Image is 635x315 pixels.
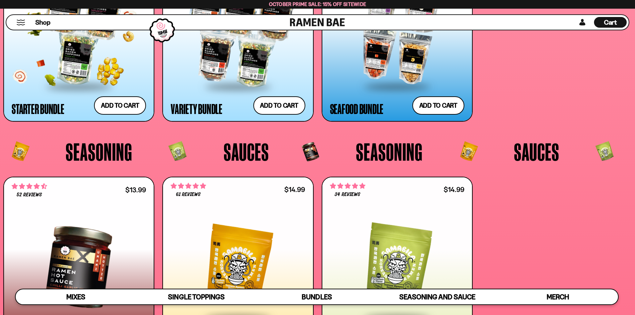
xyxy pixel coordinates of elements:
span: Cart [604,18,617,26]
div: Cart [594,15,627,30]
span: October Prime Sale: 15% off Sitewide [269,1,366,7]
span: Seasoning [356,139,423,164]
button: Add to cart [412,96,464,115]
span: Seasoning [66,139,132,164]
span: 34 reviews [335,192,360,197]
a: Merch [498,289,618,304]
span: Bundles [302,293,332,301]
span: Sauces [514,139,559,164]
a: Bundles [257,289,377,304]
span: 4.84 stars [171,182,206,190]
div: Variety Bundle [171,103,222,115]
div: $13.99 [125,187,146,193]
span: Mixes [66,293,85,301]
span: Shop [35,18,50,27]
span: 4.71 stars [12,182,47,191]
a: Seasoning and Sauce [377,289,497,304]
span: Seasoning and Sauce [399,293,475,301]
span: 52 reviews [17,192,42,198]
div: Seafood Bundle [330,103,384,115]
span: Single Toppings [168,293,224,301]
a: Mixes [16,289,136,304]
div: $14.99 [444,186,464,193]
span: Sauces [224,139,269,164]
a: Single Toppings [136,289,256,304]
div: $14.99 [284,186,305,193]
span: 61 reviews [176,192,201,197]
span: 5.00 stars [330,182,365,190]
button: Add to cart [253,96,305,115]
button: Mobile Menu Trigger [16,20,25,25]
span: Merch [547,293,569,301]
div: Starter Bundle [12,103,64,115]
button: Add to cart [94,96,146,115]
a: Shop [35,17,50,28]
